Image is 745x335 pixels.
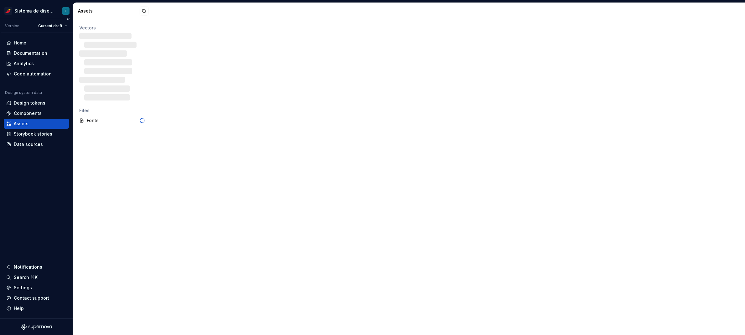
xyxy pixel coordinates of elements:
div: Components [14,110,42,116]
div: Analytics [14,60,34,67]
div: Contact support [14,295,49,301]
div: Settings [14,285,32,291]
a: Analytics [4,59,69,69]
div: Fonts [87,117,140,124]
a: Design tokens [4,98,69,108]
button: Sistema de diseño IberiaT [1,4,71,18]
div: Help [14,305,24,312]
button: Collapse sidebar [64,15,73,23]
div: Assets [14,121,28,127]
img: 55604660-494d-44a9-beb2-692398e9940a.png [4,7,12,15]
span: Current draft [38,23,62,28]
a: Data sources [4,139,69,149]
a: Home [4,38,69,48]
div: Vectors [79,25,145,31]
div: Code automation [14,71,52,77]
button: Current draft [35,22,70,30]
button: Notifications [4,262,69,272]
button: Contact support [4,293,69,303]
div: Documentation [14,50,47,56]
button: Help [4,303,69,313]
svg: Supernova Logo [21,324,52,330]
a: Storybook stories [4,129,69,139]
a: Components [4,108,69,118]
a: Code automation [4,69,69,79]
div: Files [79,107,145,114]
a: Documentation [4,48,69,58]
button: Search ⌘K [4,272,69,282]
a: Assets [4,119,69,129]
div: Search ⌘K [14,274,38,281]
div: Design tokens [14,100,45,106]
div: Data sources [14,141,43,147]
a: Fonts [77,116,147,126]
div: Sistema de diseño Iberia [14,8,54,14]
div: Design system data [5,90,42,95]
a: Settings [4,283,69,293]
div: T [65,8,67,13]
div: Home [14,40,26,46]
div: Assets [78,8,140,14]
div: Version [5,23,19,28]
div: Storybook stories [14,131,52,137]
div: Notifications [14,264,42,270]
